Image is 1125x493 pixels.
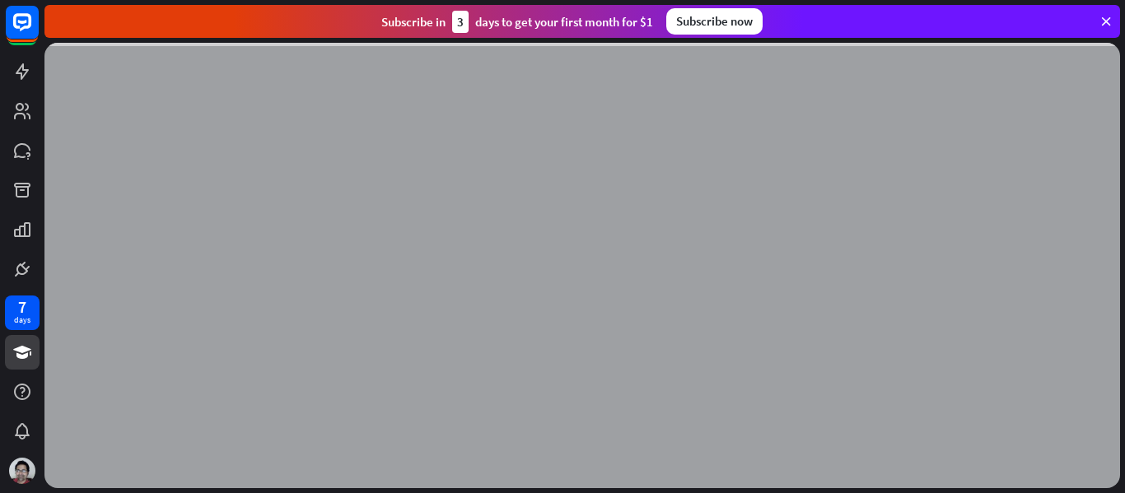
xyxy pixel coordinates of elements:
div: Subscribe now [666,8,763,35]
a: 7 days [5,295,40,330]
div: 7 [18,300,26,314]
div: Subscribe in days to get your first month for $1 [381,11,653,33]
div: days [14,314,30,326]
div: 3 [452,11,469,33]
